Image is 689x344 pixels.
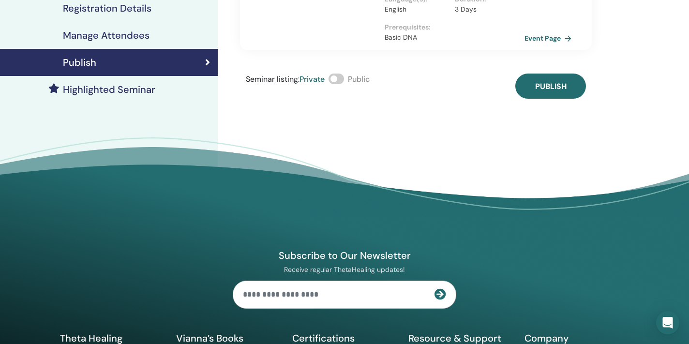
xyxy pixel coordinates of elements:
[385,4,449,15] p: English
[300,74,325,84] span: Private
[233,265,456,274] p: Receive regular ThetaHealing updates!
[233,249,456,262] h4: Subscribe to Our Newsletter
[535,81,567,91] span: Publish
[524,31,575,45] a: Event Page
[63,57,96,68] h4: Publish
[385,32,524,43] p: Basic DNA
[455,4,519,15] p: 3 Days
[246,74,300,84] span: Seminar listing :
[515,74,586,99] button: Publish
[63,84,155,95] h4: Highlighted Seminar
[348,74,370,84] span: Public
[63,2,151,14] h4: Registration Details
[656,311,679,334] div: Open Intercom Messenger
[63,30,150,41] h4: Manage Attendees
[385,22,524,32] p: Prerequisites :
